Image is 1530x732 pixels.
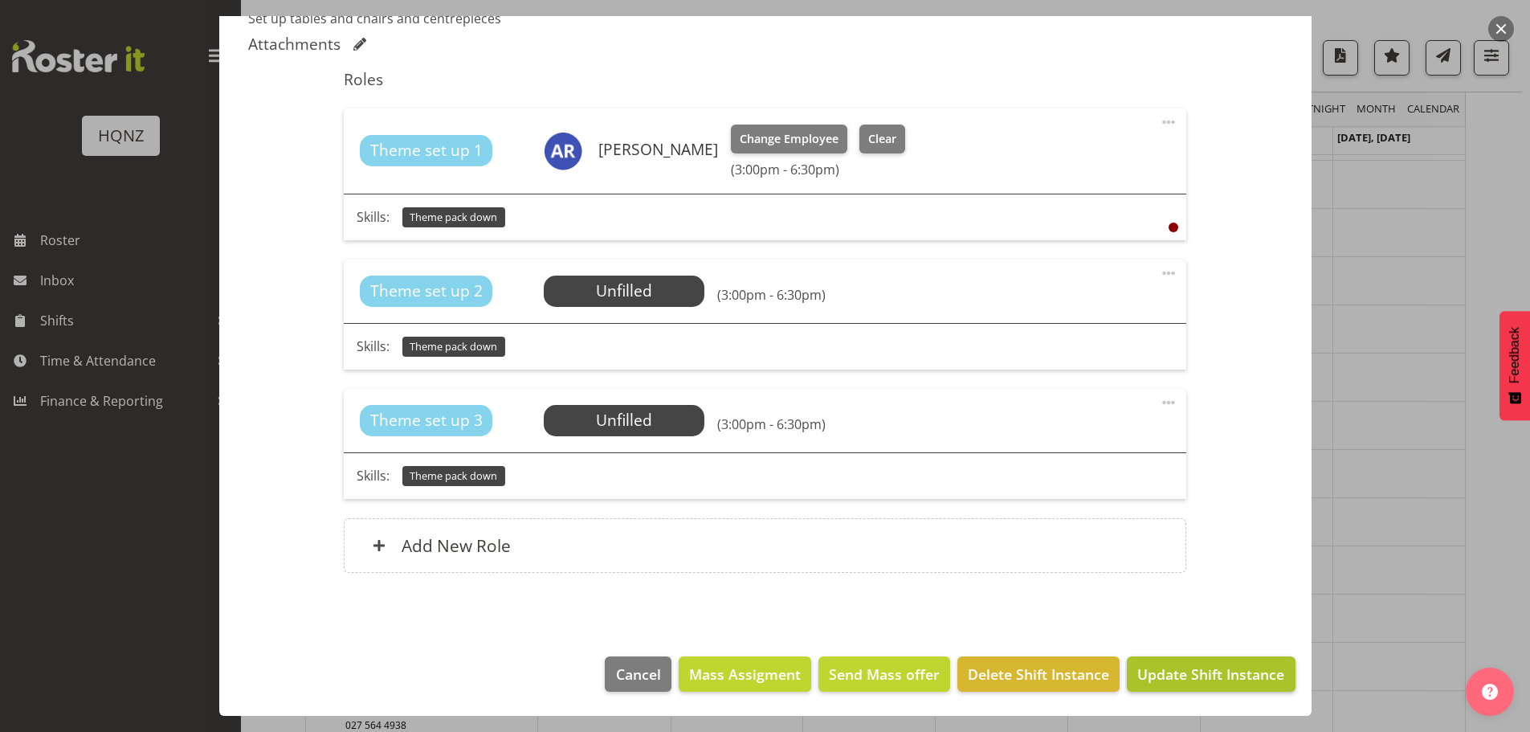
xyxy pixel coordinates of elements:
[1508,327,1522,383] span: Feedback
[1482,684,1498,700] img: help-xxl-2.png
[402,535,511,556] h6: Add New Role
[544,132,582,170] img: alex-romanytchev10814.jpg
[344,70,1186,89] h5: Roles
[1127,656,1295,692] button: Update Shift Instance
[957,656,1120,692] button: Delete Shift Instance
[596,409,652,431] span: Unfilled
[717,287,826,303] h6: (3:00pm - 6:30pm)
[410,339,497,354] span: Theme pack down
[370,280,483,303] span: Theme set up 2
[1169,223,1178,232] div: User is clocked out
[248,35,341,54] h5: Attachments
[410,210,497,225] span: Theme pack down
[1137,664,1284,685] span: Update Shift Instance
[829,664,940,685] span: Send Mass offer
[370,409,483,432] span: Theme set up 3
[616,664,661,685] span: Cancel
[689,664,801,685] span: Mass Assigment
[731,125,847,153] button: Change Employee
[818,656,950,692] button: Send Mass offer
[859,125,905,153] button: Clear
[731,162,904,178] h6: (3:00pm - 6:30pm)
[968,664,1109,685] span: Delete Shift Instance
[370,139,483,162] span: Theme set up 1
[1499,311,1530,420] button: Feedback - Show survey
[357,337,390,356] p: Skills:
[679,656,811,692] button: Mass Assigment
[357,466,390,485] p: Skills:
[598,141,718,158] h6: [PERSON_NAME]
[868,130,896,148] span: Clear
[248,9,1283,28] p: Set up tables and chairs and centrepieces
[717,416,826,432] h6: (3:00pm - 6:30pm)
[596,280,652,301] span: Unfilled
[357,207,390,227] p: Skills:
[410,468,497,484] span: Theme pack down
[605,656,671,692] button: Cancel
[740,130,838,148] span: Change Employee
